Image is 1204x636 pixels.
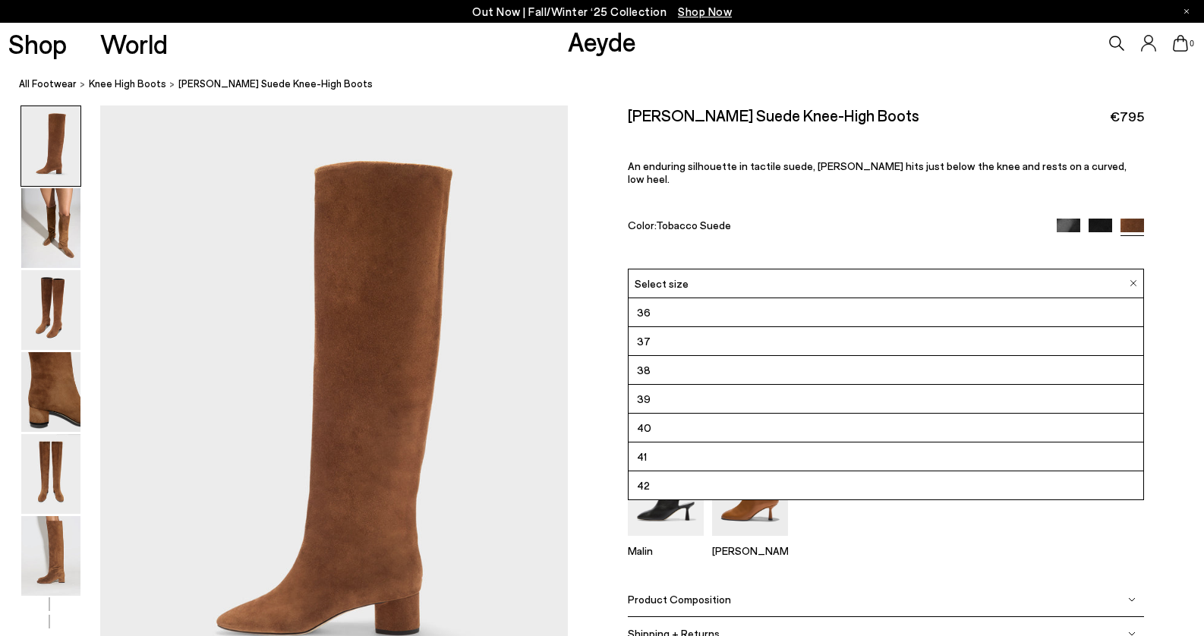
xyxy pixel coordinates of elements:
[637,332,651,351] span: 37
[678,5,732,18] span: Navigate to /collections/new-in
[712,525,788,557] a: Dorothy Soft Sock Boots [PERSON_NAME]
[637,389,651,408] span: 39
[656,219,731,231] span: Tobacco Suede
[21,434,80,514] img: Willa Suede Knee-High Boots - Image 5
[628,105,919,124] h2: [PERSON_NAME] Suede Knee-High Boots
[1188,39,1196,48] span: 0
[89,77,166,90] span: knee high boots
[712,544,788,557] p: [PERSON_NAME]
[635,275,689,291] span: Select size
[21,516,80,596] img: Willa Suede Knee-High Boots - Image 6
[637,361,651,379] span: 38
[1110,107,1144,126] span: €795
[1128,596,1136,603] img: svg%3E
[21,106,80,186] img: Willa Suede Knee-High Boots - Image 1
[628,525,704,557] a: Malin Slingback Mules Malin
[628,593,731,606] span: Product Composition
[637,447,647,466] span: 41
[628,159,1127,185] span: An enduring silhouette in tactile suede, [PERSON_NAME] hits just below the knee and rests on a cu...
[637,418,651,437] span: 40
[19,64,1204,105] nav: breadcrumb
[21,188,80,268] img: Willa Suede Knee-High Boots - Image 2
[21,352,80,432] img: Willa Suede Knee-High Boots - Image 4
[89,76,166,92] a: knee high boots
[19,76,77,92] a: All Footwear
[628,544,704,557] p: Malin
[472,2,732,21] p: Out Now | Fall/Winter ‘25 Collection
[100,30,168,57] a: World
[568,25,636,57] a: Aeyde
[8,30,67,57] a: Shop
[637,303,651,322] span: 36
[21,270,80,350] img: Willa Suede Knee-High Boots - Image 3
[178,76,373,92] span: [PERSON_NAME] Suede Knee-High Boots
[1173,35,1188,52] a: 0
[628,219,1040,236] div: Color:
[637,476,650,495] span: 42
